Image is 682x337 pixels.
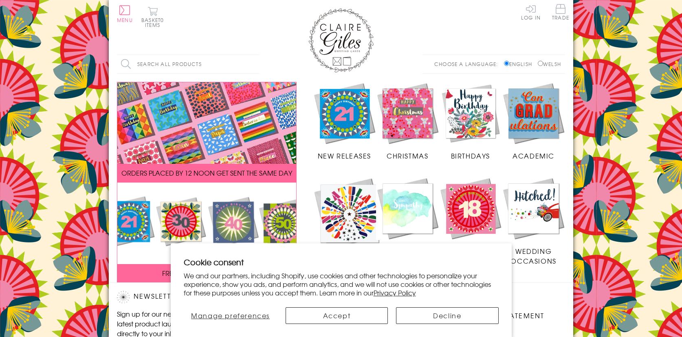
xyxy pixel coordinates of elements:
label: Welsh [538,60,561,68]
button: Manage preferences [183,307,277,324]
span: Wedding Occasions [510,246,556,266]
a: Wedding Occasions [502,177,565,266]
a: Academic [502,82,565,161]
a: Sympathy [376,177,439,256]
span: Birthdays [451,151,490,161]
img: Claire Giles Greetings Cards [308,8,374,73]
a: Birthdays [439,82,502,161]
input: Welsh [538,61,543,66]
button: Basket0 items [141,7,164,27]
a: Congratulations [313,177,386,266]
a: Privacy Policy [374,288,416,297]
span: ORDERS PLACED BY 12 NOON GET SENT THE SAME DAY [121,168,292,178]
span: New Releases [318,151,371,161]
span: Academic [513,151,554,161]
span: 0 items [145,16,164,29]
button: Decline [396,307,498,324]
a: Log In [521,4,541,20]
span: FREE P&P ON ALL UK ORDERS [162,268,252,278]
button: Menu [117,5,133,22]
span: Menu [117,16,133,24]
label: English [504,60,536,68]
p: We and our partners, including Shopify, use cookies and other technologies to personalize your ex... [184,271,499,297]
span: Trade [552,4,569,20]
input: English [504,61,509,66]
input: Search all products [117,55,260,73]
a: Christmas [376,82,439,161]
a: Age Cards [439,177,502,256]
p: Choose a language: [434,60,502,68]
a: New Releases [313,82,376,161]
button: Accept [286,307,388,324]
input: Search [251,55,260,73]
span: Christmas [387,151,428,161]
span: Manage preferences [191,311,270,320]
a: Trade [552,4,569,22]
h2: Cookie consent [184,256,499,268]
h2: Newsletter [117,291,255,303]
